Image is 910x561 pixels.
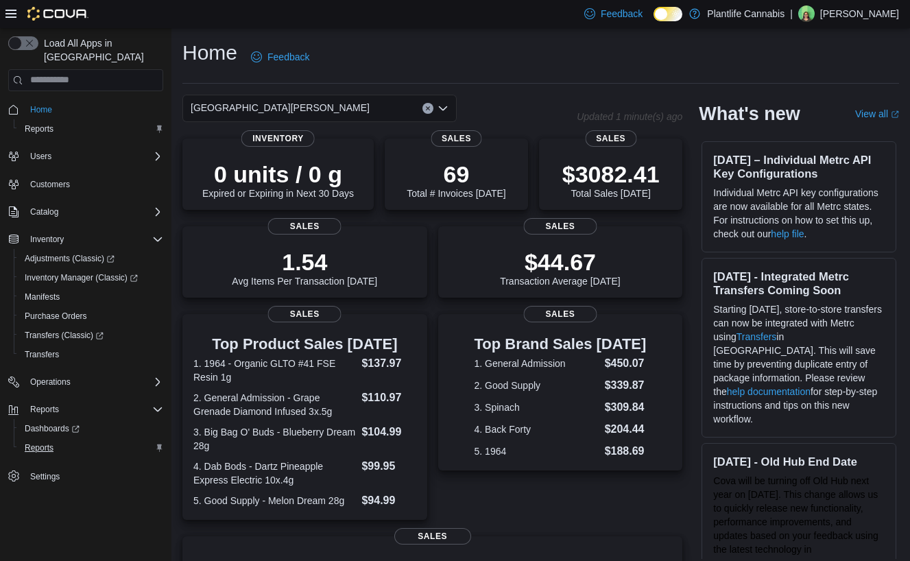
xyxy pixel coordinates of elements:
span: Load All Apps in [GEOGRAPHIC_DATA] [38,36,163,64]
dd: $94.99 [361,492,416,509]
p: Individual Metrc API key configurations are now available for all Metrc states. For instructions ... [713,186,885,241]
h3: Top Product Sales [DATE] [193,336,416,353]
span: Adjustments (Classic) [25,253,115,264]
span: Transfers (Classic) [19,327,163,344]
span: Catalog [30,206,58,217]
button: Open list of options [438,103,448,114]
a: Home [25,102,58,118]
span: Reports [25,442,53,453]
dt: 4. Back Forty [475,422,599,436]
p: 69 [407,160,505,188]
div: Mackenzie Morgan [798,5,815,22]
button: Clear input [422,103,433,114]
span: Purchase Orders [25,311,87,322]
span: Inventory Manager (Classic) [25,272,138,283]
span: [GEOGRAPHIC_DATA][PERSON_NAME] [191,99,370,116]
dt: 1. General Admission [475,357,599,370]
button: Operations [3,372,169,392]
dt: 5. Good Supply - Melon Dream 28g [193,494,356,508]
button: Reports [14,119,169,139]
button: Settings [3,466,169,486]
p: [PERSON_NAME] [820,5,899,22]
a: Adjustments (Classic) [19,250,120,267]
span: Adjustments (Classic) [19,250,163,267]
button: Users [25,148,57,165]
span: Purchase Orders [19,308,163,324]
div: Avg Items Per Transaction [DATE] [232,248,377,287]
span: Dashboards [25,423,80,434]
span: Customers [25,176,163,193]
dt: 2. Good Supply [475,379,599,392]
dd: $339.87 [605,377,647,394]
button: Reports [14,438,169,457]
span: Reports [19,121,163,137]
button: Catalog [25,204,64,220]
span: Sales [268,218,342,235]
span: Manifests [19,289,163,305]
span: Inventory Manager (Classic) [19,270,163,286]
dt: 3. Big Bag O' Buds - Blueberry Dream 28g [193,425,356,453]
svg: External link [891,110,899,119]
button: Home [3,99,169,119]
dd: $99.95 [361,458,416,475]
a: Inventory Manager (Classic) [14,268,169,287]
p: 0 units / 0 g [202,160,354,188]
span: Sales [523,306,597,322]
button: Catalog [3,202,169,222]
span: Transfers [19,346,163,363]
h2: What's new [699,103,800,125]
a: Reports [19,440,59,456]
a: Dashboards [19,420,85,437]
img: Cova [27,7,88,21]
a: help file [771,228,804,239]
a: Inventory Manager (Classic) [19,270,143,286]
button: Customers [3,174,169,194]
span: Sales [523,218,597,235]
span: Reports [25,401,163,418]
div: Transaction Average [DATE] [500,248,621,287]
dd: $309.84 [605,399,647,416]
p: $3082.41 [562,160,660,188]
dd: $450.07 [605,355,647,372]
a: Settings [25,468,65,485]
span: Sales [394,528,471,545]
p: $44.67 [500,248,621,276]
h1: Home [182,39,237,67]
span: Inventory [25,231,163,248]
button: Transfers [14,345,169,364]
span: Settings [25,467,163,484]
div: Expired or Expiring in Next 30 Days [202,160,354,199]
a: Purchase Orders [19,308,93,324]
a: help documentation [727,386,811,397]
a: Dashboards [14,419,169,438]
span: Transfers (Classic) [25,330,104,341]
dd: $137.97 [361,355,416,372]
dt: 3. Spinach [475,401,599,414]
div: Total # Invoices [DATE] [407,160,505,199]
span: Inventory [30,234,64,245]
span: Users [25,148,163,165]
dt: 4. Dab Bods - Dartz Pineapple Express Electric 10x.4g [193,459,356,487]
span: Home [30,104,52,115]
a: Transfers [19,346,64,363]
dt: 1. 1964 - Organic GLTO #41 FSE Resin 1g [193,357,356,384]
dd: $104.99 [361,424,416,440]
nav: Complex example [8,94,163,522]
dt: 5. 1964 [475,444,599,458]
span: Sales [268,306,342,322]
a: Adjustments (Classic) [14,249,169,268]
span: Feedback [601,7,643,21]
h3: [DATE] – Individual Metrc API Key Configurations [713,153,885,180]
button: Inventory [25,231,69,248]
div: Total Sales [DATE] [562,160,660,199]
span: Dashboards [19,420,163,437]
h3: [DATE] - Old Hub End Date [713,455,885,468]
button: Purchase Orders [14,307,169,326]
button: Reports [3,400,169,419]
span: Dark Mode [654,21,654,22]
button: Users [3,147,169,166]
span: Inventory [241,130,315,147]
span: Home [25,101,163,118]
span: Customers [30,179,70,190]
span: Reports [25,123,53,134]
